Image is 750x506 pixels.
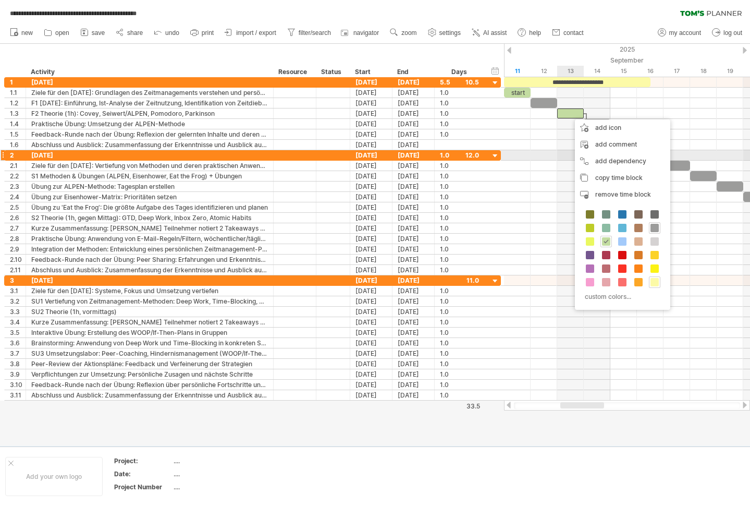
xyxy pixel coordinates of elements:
[10,119,26,129] div: 1.4
[350,359,392,369] div: [DATE]
[278,67,310,77] div: Resource
[350,161,392,171] div: [DATE]
[392,265,435,275] div: [DATE]
[529,29,541,37] span: help
[440,265,479,275] div: 1.0
[440,88,479,98] div: 1.0
[31,359,268,369] div: Peer-Review der Aktionspläne: Feedback und Verfeinerung der Strategien
[434,67,484,77] div: Days
[350,202,392,212] div: [DATE]
[31,213,268,223] div: S2 Theorie (1h, gegen Mittag): GTD, Deep Work, Inbox Zero, Atomic Habits
[31,296,268,306] div: SU1 Vertiefung von Zeitmanagement-Methoden: Deep Work, Time-Blocking, Personal Kanban, WIP-Limits...
[10,338,26,348] div: 3.6
[440,307,479,317] div: 1.0
[10,140,26,150] div: 1.6
[10,307,26,317] div: 3.3
[350,109,392,118] div: [DATE]
[10,296,26,306] div: 3.2
[392,109,435,118] div: [DATE]
[10,88,26,98] div: 1.1
[717,66,743,77] div: Friday, 19 September 2025
[440,234,479,244] div: 1.0
[397,67,428,77] div: End
[440,286,479,296] div: 1.0
[440,129,479,139] div: 1.0
[299,29,331,37] span: filter/search
[440,119,479,129] div: 1.0
[392,348,435,358] div: [DATE]
[92,29,105,37] span: save
[440,317,479,327] div: 1.0
[10,161,26,171] div: 2.1
[392,380,435,390] div: [DATE]
[174,469,261,478] div: ....
[31,348,268,358] div: SU3 Umsetzungslabor: Peer-Coaching, Hindernismanagement (WOOP/If-Then), Aktionsplan v2
[10,234,26,244] div: 2.8
[595,174,643,182] span: copy time block
[10,202,26,212] div: 2.5
[113,26,146,40] a: share
[350,328,392,338] div: [DATE]
[188,26,217,40] a: print
[392,328,435,338] div: [DATE]
[637,66,663,77] div: Tuesday, 16 September 2025
[440,359,479,369] div: 1.0
[174,456,261,465] div: ....
[392,161,435,171] div: [DATE]
[31,192,268,202] div: Übung zur Eisenhower-Matrix: Prioritäten setzen
[392,213,435,223] div: [DATE]
[5,457,103,496] div: Add your own logo
[31,140,268,150] div: Abschluss und Ausblick: Zusammenfassung der Erkenntnisse und Ausblick auf den nächsten Tag
[10,223,26,233] div: 2.7
[10,98,26,108] div: 1.2
[504,88,531,98] div: start
[392,88,435,98] div: [DATE]
[350,369,392,379] div: [DATE]
[10,150,26,160] div: 2
[392,369,435,379] div: [DATE]
[10,244,26,254] div: 2.9
[563,29,584,37] span: contact
[151,26,182,40] a: undo
[392,119,435,129] div: [DATE]
[515,26,544,40] a: help
[31,129,268,139] div: Feedback-Runde nach der Übung: Reflexion der gelernten Inhalte und deren Anwendung
[350,307,392,317] div: [DATE]
[350,317,392,327] div: [DATE]
[392,150,435,160] div: [DATE]
[575,153,670,170] div: add dependency
[392,275,435,285] div: [DATE]
[669,29,701,37] span: my account
[350,129,392,139] div: [DATE]
[31,150,268,160] div: [DATE]
[584,66,610,77] div: Sunday, 14 September 2025
[350,380,392,390] div: [DATE]
[31,109,268,118] div: F2 Theorie (1h): Covey, Seiwert/ALPEN, Pomodoro, Parkinson
[31,390,268,400] div: Abschluss und Ausblick: Zusammenfassung der Erkenntnisse und Ausblick auf den nächsten Tag
[440,244,479,254] div: 1.0
[350,223,392,233] div: [DATE]
[350,192,392,202] div: [DATE]
[440,182,479,191] div: 1.0
[350,140,392,150] div: [DATE]
[31,244,268,254] div: Integration der Methoden: Entwicklung eines persönlichen Zeitmanagement-Plans mit visueller Darst...
[350,296,392,306] div: [DATE]
[440,192,479,202] div: 1.0
[440,296,479,306] div: 1.0
[440,390,479,400] div: 1.0
[10,171,26,181] div: 2.2
[350,286,392,296] div: [DATE]
[174,483,261,491] div: ....
[469,26,510,40] a: AI assist
[392,182,435,191] div: [DATE]
[392,338,435,348] div: [DATE]
[392,296,435,306] div: [DATE]
[350,348,392,358] div: [DATE]
[440,369,479,379] div: 1.0
[10,369,26,379] div: 3.9
[10,348,26,358] div: 3.7
[392,307,435,317] div: [DATE]
[392,390,435,400] div: [DATE]
[440,338,479,348] div: 1.0
[10,265,26,275] div: 2.11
